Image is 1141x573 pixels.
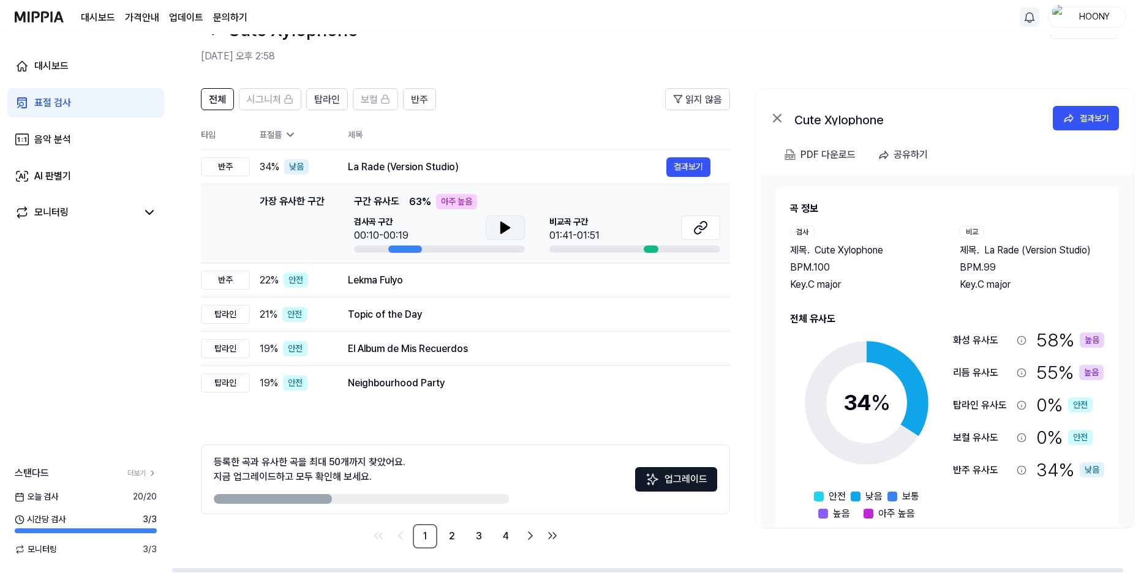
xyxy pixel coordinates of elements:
a: Go to last page [543,526,562,545]
span: 34 % [260,160,279,174]
a: 문의하기 [213,10,247,25]
span: 낮음 [865,489,883,504]
button: 보컬 [353,88,398,110]
span: 아주 높음 [878,506,915,521]
button: 결과보기 [666,157,710,177]
span: 스탠다드 [15,466,49,481]
h2: 전체 유사도 [790,312,1104,326]
span: 보통 [902,489,919,504]
div: 55 % [1036,359,1104,386]
div: 화성 유사도 [953,333,1012,348]
div: Key. C major [960,277,1105,292]
div: 34 [843,386,891,419]
span: 보컬 [361,92,378,107]
a: 음악 분석 [7,125,164,154]
a: 대시보드 [7,51,164,81]
button: 가격안내 [125,10,159,25]
a: Go to first page [369,526,388,545]
a: 표절 검사 [7,88,164,118]
span: 오늘 검사 [15,490,58,503]
span: % [871,389,891,416]
img: Sparkles [645,472,660,487]
div: Cute Xylophone [794,111,1039,125]
div: 높음 [1080,332,1104,348]
div: 음악 분석 [34,132,71,147]
div: Key. C major [790,277,935,292]
div: 안전 [1068,430,1093,445]
span: 비교곡 구간 [549,215,600,228]
span: 높음 [833,506,850,521]
div: 비교 [960,226,984,238]
span: 20 / 20 [133,490,157,503]
span: Cute Xylophone [815,243,883,258]
th: 제목 [348,120,730,149]
a: AI 판별기 [7,162,164,191]
div: 낮음 [284,159,309,174]
div: 안전 [282,307,307,322]
img: profile [1052,5,1067,29]
div: 탑라인 유사도 [953,398,1012,413]
div: HOONY [1071,10,1118,23]
span: 22 % [260,273,279,288]
span: 반주 [411,92,428,107]
div: 등록한 곡과 유사한 곡을 최대 50개까지 찾았어요. 지금 업그레이드하고 모두 확인해 보세요. [214,455,405,484]
div: 안전 [284,272,308,288]
div: 34 % [1036,456,1104,484]
div: 58 % [1036,326,1104,354]
div: 결과보기 [1080,111,1109,125]
span: 21 % [260,307,277,322]
button: profileHOONY [1048,7,1126,28]
div: BPM. 100 [790,260,935,275]
span: 63 % [409,195,431,209]
div: BPM. 99 [960,260,1105,275]
div: 탑라인 [201,373,250,392]
a: 1 [413,524,437,549]
div: 0 % [1036,424,1093,451]
button: 결과보기 [1053,106,1119,130]
div: 00:10-00:19 [354,228,409,243]
div: 안전 [1068,397,1093,413]
div: 반주 [201,271,250,290]
div: 01:41-01:51 [549,228,600,243]
span: 시그니처 [247,92,281,107]
a: 업데이트 [169,10,203,25]
a: 4 [494,524,518,549]
div: 대시보드 [34,59,69,73]
div: 안전 [283,341,307,356]
div: Lekma Fulyo [348,273,710,288]
div: AI 판별기 [34,169,71,184]
div: El Album de Mis Recuerdos [348,342,710,356]
nav: pagination [201,524,730,549]
span: 검사곡 구간 [354,215,409,228]
span: 19 % [260,376,278,391]
button: 읽지 않음 [665,88,730,110]
div: 반주 [201,157,250,176]
img: 알림 [1022,10,1037,24]
span: 읽지 않음 [685,92,722,107]
span: 제목 . [960,243,979,258]
span: 탑라인 [314,92,340,107]
div: 낮음 [1080,462,1104,478]
span: 안전 [829,489,846,504]
div: 모니터링 [34,205,69,220]
div: La Rade (Version Studio) [348,160,666,174]
div: 안전 [283,375,307,391]
span: 제목 . [790,243,810,258]
div: 표절 검사 [34,95,71,110]
a: Sparkles업그레이드 [635,478,717,489]
span: 시간당 검사 [15,513,66,526]
a: Go to next page [521,526,540,545]
div: 표절률 [260,129,328,141]
a: Go to previous page [391,526,410,545]
div: Topic of the Day [348,307,710,322]
button: 업그레이드 [635,467,717,492]
h2: [DATE] 오후 2:58 [201,49,1050,64]
div: 반주 유사도 [953,463,1012,478]
span: 구간 유사도 [354,194,399,209]
a: 대시보드 [81,10,115,25]
div: 탑라인 [201,305,250,324]
div: 0 % [1036,391,1093,419]
span: La Rade (Version Studio) [984,243,1091,258]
